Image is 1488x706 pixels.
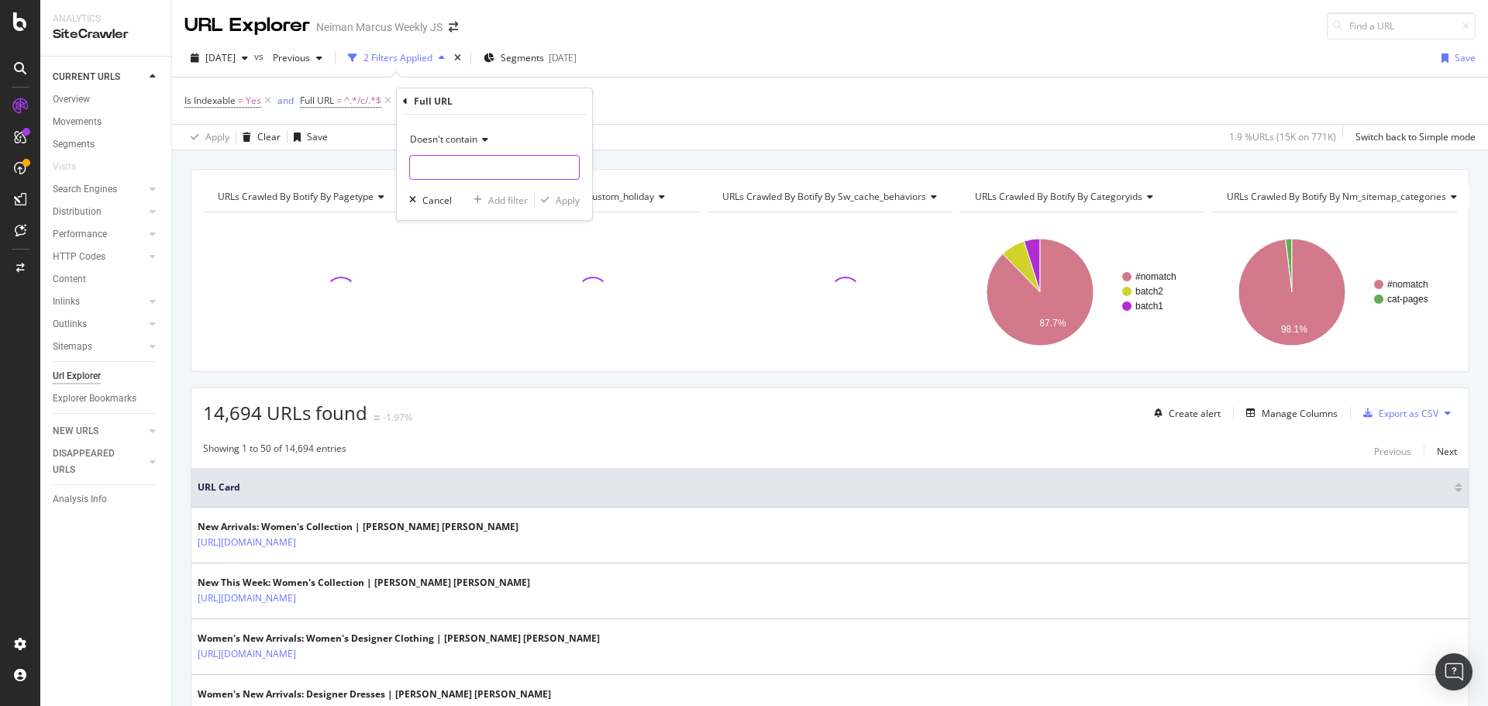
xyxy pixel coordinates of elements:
[288,125,328,150] button: Save
[53,114,102,130] div: Movements
[1435,653,1472,691] div: Open Intercom Messenger
[205,130,229,143] div: Apply
[422,194,452,207] div: Cancel
[1437,442,1457,460] button: Next
[53,12,159,26] div: Analytics
[53,391,136,407] div: Explorer Bookmarks
[53,136,160,153] a: Segments
[1374,442,1411,460] button: Previous
[1229,130,1336,143] div: 1.9 % URLs ( 15K on 771K )
[53,91,160,108] a: Overview
[1349,125,1476,150] button: Switch back to Simple mode
[1169,407,1221,420] div: Create alert
[215,184,434,209] h4: URLs Crawled By Botify By pagetype
[1224,184,1469,209] h4: URLs Crawled By Botify By nm_sitemap_categories
[549,51,577,64] div: [DATE]
[451,50,464,66] div: times
[1135,271,1176,282] text: #nomatch
[53,226,107,243] div: Performance
[535,192,580,208] button: Apply
[1357,401,1438,425] button: Export as CSV
[53,339,92,355] div: Sitemaps
[470,190,654,203] span: URLs Crawled By Botify By custom_holiday
[1379,407,1438,420] div: Export as CSV
[53,69,145,85] a: CURRENT URLS
[1355,130,1476,143] div: Switch back to Simple mode
[53,491,160,508] a: Analysis Info
[198,535,296,550] a: [URL][DOMAIN_NAME]
[1374,445,1411,458] div: Previous
[53,204,145,220] a: Distribution
[198,687,551,701] div: Women's New Arrivals: Designer Dresses | [PERSON_NAME] [PERSON_NAME]
[414,95,453,108] div: Full URL
[1039,318,1066,329] text: 87.7%
[363,51,432,64] div: 2 Filters Applied
[53,181,117,198] div: Search Engines
[1135,286,1163,297] text: batch2
[184,12,310,39] div: URL Explorer
[1262,407,1338,420] div: Manage Columns
[1387,279,1428,290] text: #nomatch
[394,91,456,110] button: Add Filter
[336,94,342,107] span: =
[1437,445,1457,458] div: Next
[1212,225,1455,360] svg: A chart.
[488,194,528,207] div: Add filter
[53,316,87,332] div: Outlinks
[198,576,530,590] div: New This Week: Women's Collection | [PERSON_NAME] [PERSON_NAME]
[198,591,296,606] a: [URL][DOMAIN_NAME]
[53,294,145,310] a: Inlinks
[53,423,98,439] div: NEW URLS
[277,94,294,107] div: and
[198,646,296,662] a: [URL][DOMAIN_NAME]
[198,632,600,646] div: Women's New Arrivals: Women's Designer Clothing | [PERSON_NAME] [PERSON_NAME]
[53,271,86,288] div: Content
[316,19,443,35] div: Neiman Marcus Weekly JS
[53,69,120,85] div: CURRENT URLS
[960,225,1203,360] svg: A chart.
[53,249,105,265] div: HTTP Codes
[53,446,145,478] a: DISAPPEARED URLS
[53,204,102,220] div: Distribution
[198,480,1451,494] span: URL Card
[410,133,477,146] span: Doesn't contain
[467,192,528,208] button: Add filter
[53,159,76,175] div: Visits
[1281,324,1307,335] text: 98.1%
[477,46,583,71] button: Segments[DATE]
[53,271,160,288] a: Content
[53,26,159,43] div: SiteCrawler
[300,94,334,107] span: Full URL
[374,415,380,420] img: Equal
[501,51,544,64] span: Segments
[53,368,160,384] a: Url Explorer
[205,51,236,64] span: 2025 Sep. 29th
[975,190,1142,203] span: URLs Crawled By Botify By categoryids
[1148,401,1221,425] button: Create alert
[1327,12,1476,40] input: Find a URL
[53,391,160,407] a: Explorer Bookmarks
[403,192,452,208] button: Cancel
[53,159,91,175] a: Visits
[203,400,367,425] span: 14,694 URLs found
[307,130,328,143] div: Save
[203,442,346,460] div: Showing 1 to 50 of 14,694 entries
[246,90,261,112] span: Yes
[218,190,374,203] span: URLs Crawled By Botify By pagetype
[53,136,95,153] div: Segments
[53,294,80,310] div: Inlinks
[277,93,294,108] button: and
[184,94,236,107] span: Is Indexable
[238,94,243,107] span: =
[1455,51,1476,64] div: Save
[53,446,131,478] div: DISAPPEARED URLS
[53,423,145,439] a: NEW URLS
[184,125,229,150] button: Apply
[254,50,267,63] span: vs
[449,22,458,33] div: arrow-right-arrow-left
[184,46,254,71] button: [DATE]
[556,194,580,207] div: Apply
[198,520,518,534] div: New Arrivals: Women's Collection | [PERSON_NAME] [PERSON_NAME]
[1135,301,1163,312] text: batch1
